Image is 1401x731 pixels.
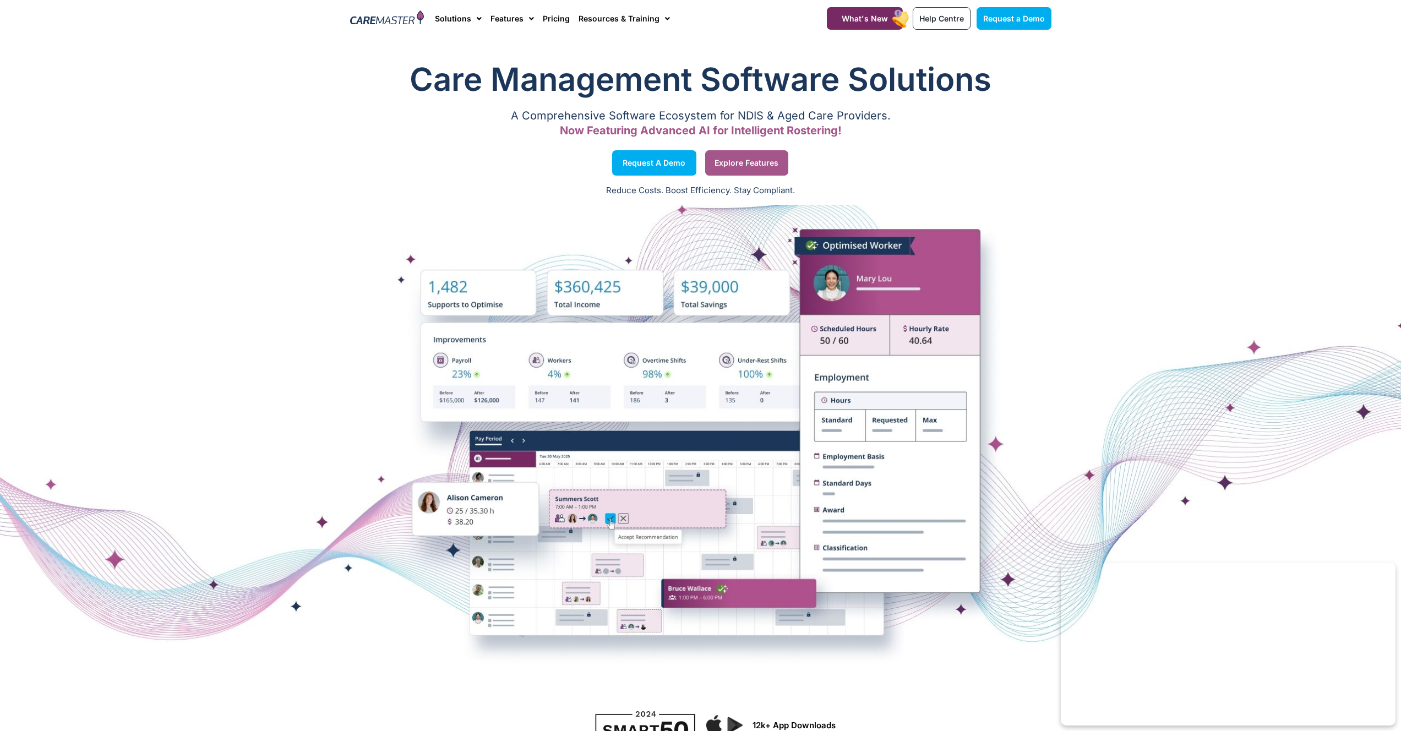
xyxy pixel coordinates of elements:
[612,150,696,176] a: Request a Demo
[715,160,778,166] span: Explore Features
[623,160,685,166] span: Request a Demo
[753,721,1045,730] h3: 12k+ App Downloads
[350,112,1051,119] p: A Comprehensive Software Ecosystem for NDIS & Aged Care Providers.
[1061,563,1395,725] iframe: Popup CTA
[705,150,788,176] a: Explore Features
[7,184,1394,197] p: Reduce Costs. Boost Efficiency. Stay Compliant.
[560,124,842,137] span: Now Featuring Advanced AI for Intelligent Rostering!
[350,10,424,27] img: CareMaster Logo
[983,14,1045,23] span: Request a Demo
[842,14,888,23] span: What's New
[350,57,1051,101] h1: Care Management Software Solutions
[913,7,971,30] a: Help Centre
[977,7,1051,30] a: Request a Demo
[919,14,964,23] span: Help Centre
[827,7,903,30] a: What's New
